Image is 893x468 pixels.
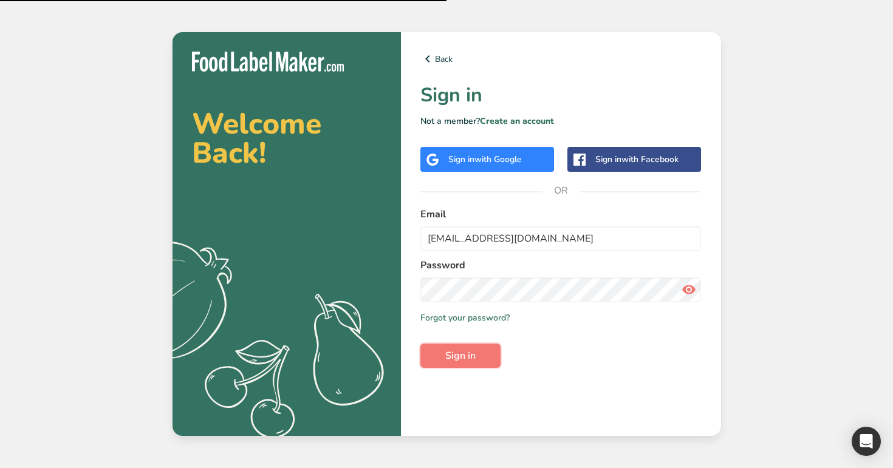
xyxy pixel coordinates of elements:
[420,81,702,110] h1: Sign in
[420,207,702,222] label: Email
[448,153,522,166] div: Sign in
[420,258,702,273] label: Password
[852,427,881,456] div: Open Intercom Messenger
[480,115,554,127] a: Create an account
[420,311,510,324] a: Forgot your password?
[420,226,702,251] input: Enter Your Email
[595,153,679,166] div: Sign in
[192,52,344,72] img: Food Label Maker
[192,109,381,168] h2: Welcome Back!
[474,154,522,165] span: with Google
[420,115,702,127] p: Not a member?
[420,52,702,66] a: Back
[445,348,476,363] span: Sign in
[542,172,579,209] span: OR
[420,344,501,368] button: Sign in
[621,154,679,165] span: with Facebook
